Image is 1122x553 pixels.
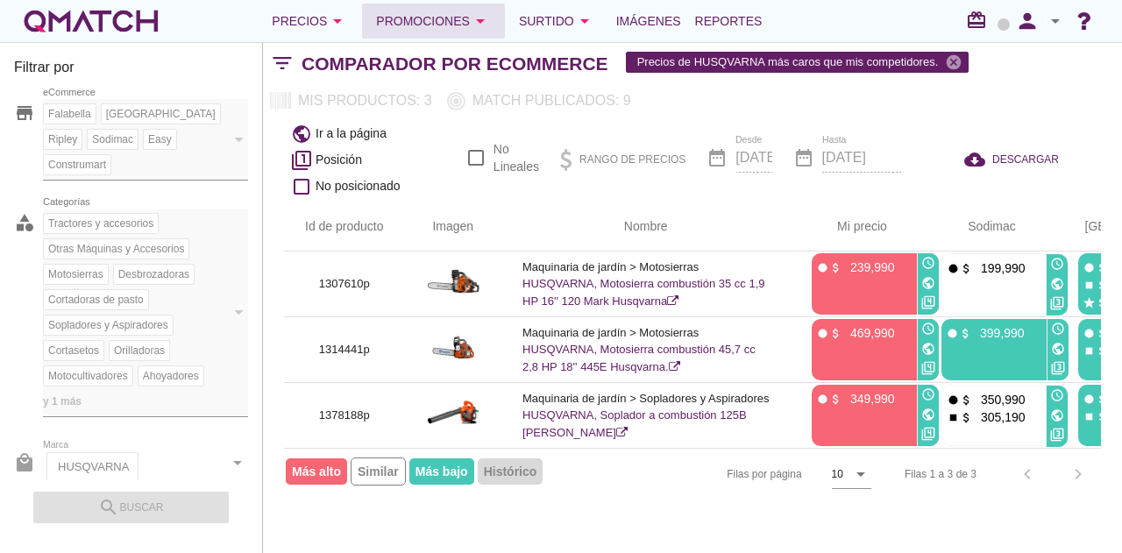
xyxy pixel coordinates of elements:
[1096,279,1109,292] i: attach_money
[102,106,220,122] span: [GEOGRAPHIC_DATA]
[522,259,769,276] p: Maquinaria de jardín > Motosierras
[426,259,481,303] img: 1307610p_15.jpg
[522,390,769,408] p: Maquinaria de jardín > Sopladores y Aspiradores
[1083,261,1096,274] i: fiber_manual_record
[431,325,475,369] img: 1314441p_15.jpg
[88,131,138,147] span: Sodimac
[44,216,158,231] span: Tractores y accesorios
[405,202,502,252] th: Imagen: Not sorted.
[921,295,935,309] i: filter_4
[1050,257,1064,271] i: access_time
[1050,277,1064,291] i: public
[14,212,35,233] i: category
[816,327,829,340] i: fiber_manual_record
[362,4,505,39] button: Promociones
[816,393,829,406] i: fiber_manual_record
[921,276,935,290] i: public
[1050,388,1064,402] i: access_time
[44,292,148,308] span: Cortadoras de pasto
[478,458,543,485] span: Histórico
[829,261,842,274] i: attach_money
[1050,428,1064,442] i: filter_3
[964,149,992,170] i: cloud_download
[1096,393,1109,406] i: attach_money
[522,408,747,439] a: HUSQVARNA, Soplador a combustión 125B [PERSON_NAME]
[551,449,871,500] div: Filas por página
[1096,327,1109,340] i: attach_money
[272,11,348,32] div: Precios
[291,150,312,171] i: filter_1
[501,202,790,252] th: Nombre: Not sorted.
[522,277,764,308] a: HUSQVARNA, Motosierra combustión 35 cc 1,9 HP 16'' 120 Mark Husqvarna
[409,458,474,485] span: Más bajo
[14,103,35,124] i: store
[842,390,895,408] p: 349,990
[1083,327,1096,340] i: fiber_manual_record
[959,327,972,340] i: attach_money
[688,4,770,39] a: Reportes
[305,275,384,293] p: 1307610p
[286,458,347,485] span: Más alto
[816,261,829,274] i: fiber_manual_record
[946,327,959,340] i: fiber_manual_record
[1083,344,1096,358] i: stop
[966,10,994,31] i: redeem
[1083,410,1096,423] i: stop
[284,202,405,252] th: Id de producto: Not sorted.
[376,11,491,32] div: Promociones
[316,151,362,169] span: Posición
[921,256,935,270] i: access_time
[1096,296,1109,309] i: attach_money
[110,343,169,358] span: Orilladoras
[1096,261,1109,274] i: attach_money
[1050,296,1064,310] i: filter_3
[305,407,384,424] p: 1378188p
[960,393,973,407] i: attach_money
[1083,279,1096,292] i: stop
[519,11,595,32] div: Surtido
[316,124,387,143] span: Ir a la página
[609,4,688,39] a: Imágenes
[972,324,1025,342] p: 399,990
[950,144,1073,175] button: DESCARGAR
[305,341,384,358] p: 1314441p
[1051,342,1065,356] i: public
[426,391,481,435] img: 1378188p_15.jpg
[44,343,103,358] span: Cortasetos
[905,466,976,482] div: Filas 1 a 3 de 3
[842,324,895,342] p: 469,990
[114,266,194,282] span: Desbrozadoras
[921,322,935,336] i: access_time
[947,262,960,275] i: fiber_manual_record
[327,11,348,32] i: arrow_drop_down
[14,57,248,85] h3: Filtrar por
[44,266,108,282] span: Motosierras
[1096,410,1109,423] i: attach_money
[960,411,973,424] i: attach_money
[574,11,595,32] i: arrow_drop_down
[992,152,1059,167] span: DESCARGAR
[44,106,96,122] span: Falabella
[695,11,763,32] span: Reportes
[470,11,491,32] i: arrow_drop_down
[1045,11,1066,32] i: arrow_drop_down
[1051,361,1065,375] i: filter_3
[973,259,1026,277] p: 199,990
[351,457,406,486] span: Similar
[258,4,362,39] button: Precios
[921,427,935,441] i: filter_4
[960,262,973,275] i: attach_money
[973,408,1026,426] p: 305,190
[921,342,935,356] i: public
[945,53,962,71] i: cancel
[263,63,302,64] i: filter_list
[1083,393,1096,406] i: fiber_manual_record
[522,343,756,373] a: HUSQVARNA, Motosierra combustión 45,7 cc 2,8 HP 18'' 445E Husqvarna.
[302,50,608,78] h2: Comparador por eCommerce
[627,48,969,76] span: Precios de HUSQVARNA más caros que mis competidores.
[920,202,1050,252] th: Sodimac: Not sorted. Activate to sort ascending.
[21,4,161,39] a: white-qmatch-logo
[947,411,960,424] i: stop
[44,157,110,173] span: Construmart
